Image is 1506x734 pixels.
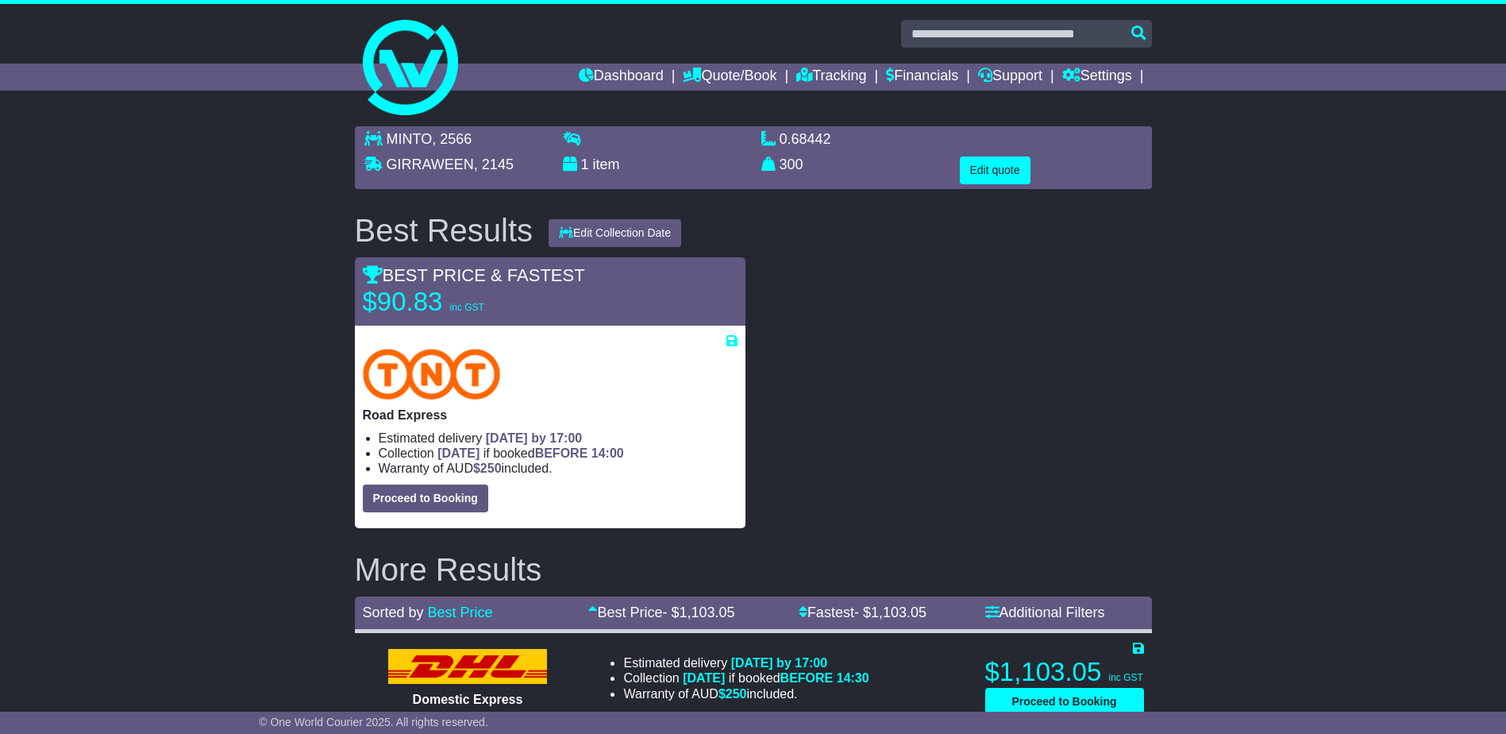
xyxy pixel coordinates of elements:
[593,156,620,172] span: item
[886,64,958,91] a: Financials
[432,131,472,147] span: , 2566
[985,656,1144,688] p: $1,103.05
[379,446,738,461] li: Collection
[623,655,869,670] li: Estimated delivery
[549,219,681,247] button: Edit Collection Date
[960,156,1030,184] button: Edit quote
[796,64,866,91] a: Tracking
[363,286,561,318] p: $90.83
[683,64,776,91] a: Quote/Book
[387,131,433,147] span: MINTO
[355,552,1152,587] h2: More Results
[680,605,735,620] span: 1,103.05
[428,605,493,620] a: Best Price
[623,686,869,701] li: Warranty of AUD included.
[363,349,501,400] img: TNT Domestic: Road Express
[379,431,738,446] li: Estimated delivery
[985,605,1105,620] a: Additional Filters
[985,688,1144,716] button: Proceed to Booking
[623,670,869,686] li: Collection
[535,446,588,460] span: BEFORE
[363,408,738,423] p: Road Express
[363,265,585,285] span: BEST PRICE & FASTEST
[780,156,803,172] span: 300
[726,687,747,701] span: 250
[588,605,734,620] a: Best Price- $1,103.05
[591,446,624,460] span: 14:00
[1108,672,1142,683] span: inc GST
[581,156,589,172] span: 1
[474,156,514,172] span: , 2145
[854,605,926,620] span: - $
[473,462,502,475] span: $
[363,485,488,512] button: Proceed to Booking
[718,687,747,701] span: $
[450,302,484,313] span: inc GST
[871,605,926,620] span: 1,103.05
[978,64,1042,91] a: Support
[387,156,474,172] span: GIRRAWEEN
[799,605,926,620] a: Fastest- $1,103.05
[837,671,869,685] span: 14:30
[363,605,424,620] span: Sorted by
[683,671,725,685] span: [DATE]
[413,693,523,706] span: Domestic Express
[780,131,831,147] span: 0.68442
[486,431,583,445] span: [DATE] by 17:00
[731,656,828,670] span: [DATE] by 17:00
[480,462,502,475] span: 250
[437,446,480,460] span: [DATE]
[683,671,869,685] span: if booked
[379,461,738,476] li: Warranty of AUD included.
[347,213,541,248] div: Best Results
[388,649,547,684] img: DHL: Domestic Express
[579,64,664,91] a: Dashboard
[663,605,735,620] span: - $
[259,716,488,728] span: © One World Courier 2025. All rights reserved.
[437,446,623,460] span: if booked
[1062,64,1132,91] a: Settings
[780,671,834,685] span: BEFORE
